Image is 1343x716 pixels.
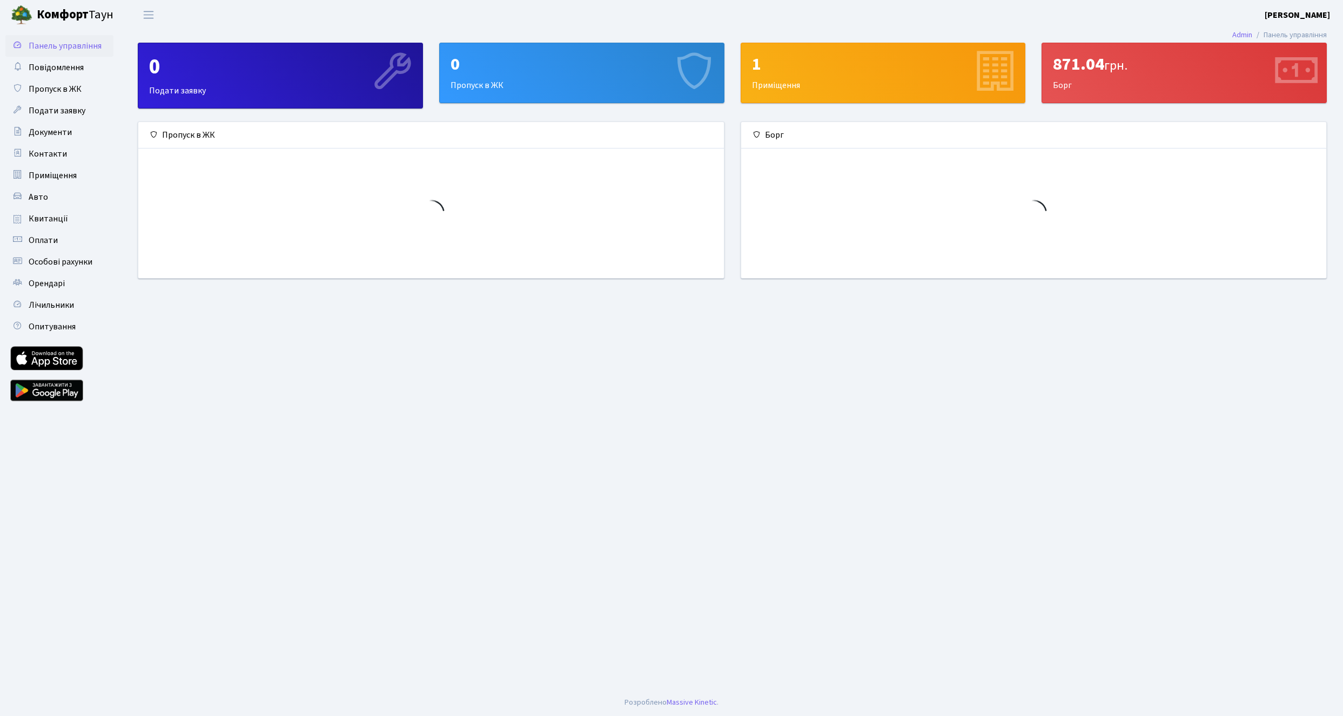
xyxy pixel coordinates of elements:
[5,35,113,57] a: Панель управління
[135,6,162,24] button: Переключити навігацію
[29,278,65,289] span: Орендарі
[1053,54,1315,75] div: 871.04
[5,165,113,186] a: Приміщення
[741,43,1025,103] div: Приміщення
[5,186,113,208] a: Авто
[29,126,72,138] span: Документи
[752,54,1015,75] div: 1
[5,251,113,273] a: Особові рахунки
[5,273,113,294] a: Орендарі
[29,213,68,225] span: Квитанції
[1265,9,1330,21] b: [PERSON_NAME]
[29,234,58,246] span: Оплати
[29,191,48,203] span: Авто
[29,299,74,311] span: Лічильники
[741,43,1026,103] a: 1Приміщення
[741,122,1327,148] div: Борг
[29,105,85,117] span: Подати заявку
[138,43,423,109] a: 0Подати заявку
[625,697,718,708] div: Розроблено .
[37,6,89,23] b: Комфорт
[5,78,113,100] a: Пропуск в ЖК
[29,62,84,73] span: Повідомлення
[5,294,113,316] a: Лічильники
[29,148,67,160] span: Контакти
[138,122,724,148] div: Пропуск в ЖК
[29,83,82,95] span: Пропуск в ЖК
[5,121,113,143] a: Документи
[5,316,113,337] a: Опитування
[667,697,717,708] a: Massive Kinetic
[1104,56,1127,75] span: грн.
[1042,43,1326,103] div: Борг
[29,40,102,52] span: Панель управління
[5,57,113,78] a: Повідомлення
[5,208,113,229] a: Квитанції
[11,4,32,26] img: logo.png
[451,54,713,75] div: 0
[29,321,76,333] span: Опитування
[1265,9,1330,22] a: [PERSON_NAME]
[138,43,422,108] div: Подати заявку
[439,43,724,103] a: 0Пропуск в ЖК
[1232,29,1252,40] a: Admin
[149,54,412,80] div: 0
[5,229,113,251] a: Оплати
[5,143,113,165] a: Контакти
[29,170,77,181] span: Приміщення
[1252,29,1327,41] li: Панель управління
[440,43,724,103] div: Пропуск в ЖК
[37,6,113,24] span: Таун
[29,256,92,268] span: Особові рахунки
[5,100,113,121] a: Подати заявку
[1216,24,1343,46] nav: breadcrumb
